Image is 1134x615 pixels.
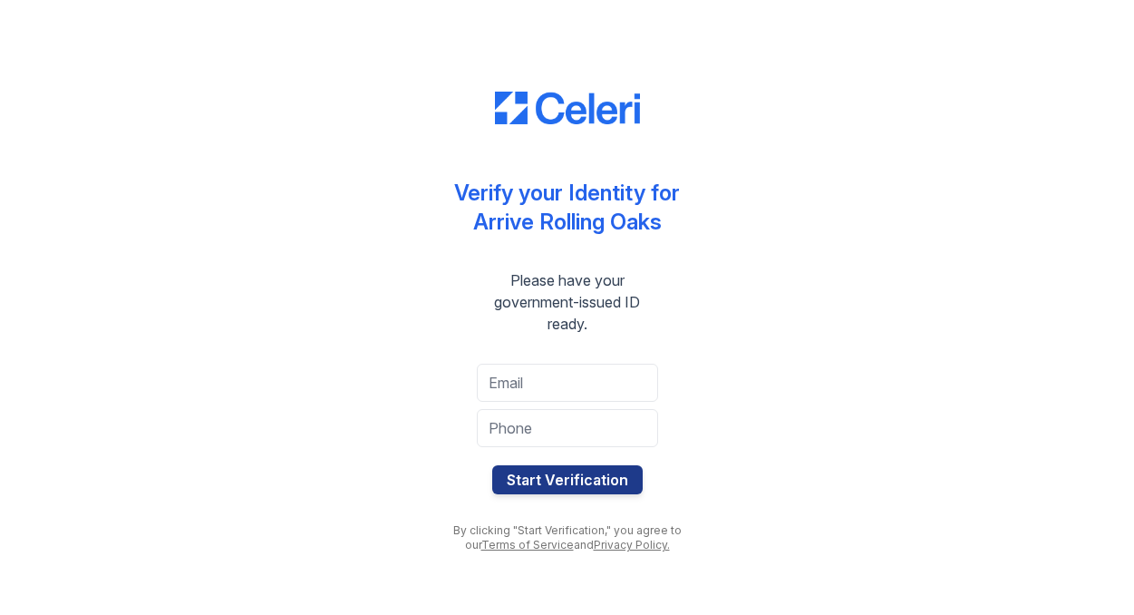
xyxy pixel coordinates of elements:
[492,465,643,494] button: Start Verification
[477,409,658,447] input: Phone
[441,269,694,335] div: Please have your government-issued ID ready.
[454,179,680,237] div: Verify your Identity for Arrive Rolling Oaks
[495,92,640,124] img: CE_Logo_Blue-a8612792a0a2168367f1c8372b55b34899dd931a85d93a1a3d3e32e68fde9ad4.png
[594,538,670,552] a: Privacy Policy.
[481,538,574,552] a: Terms of Service
[477,364,658,402] input: Email
[441,523,694,552] div: By clicking "Start Verification," you agree to our and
